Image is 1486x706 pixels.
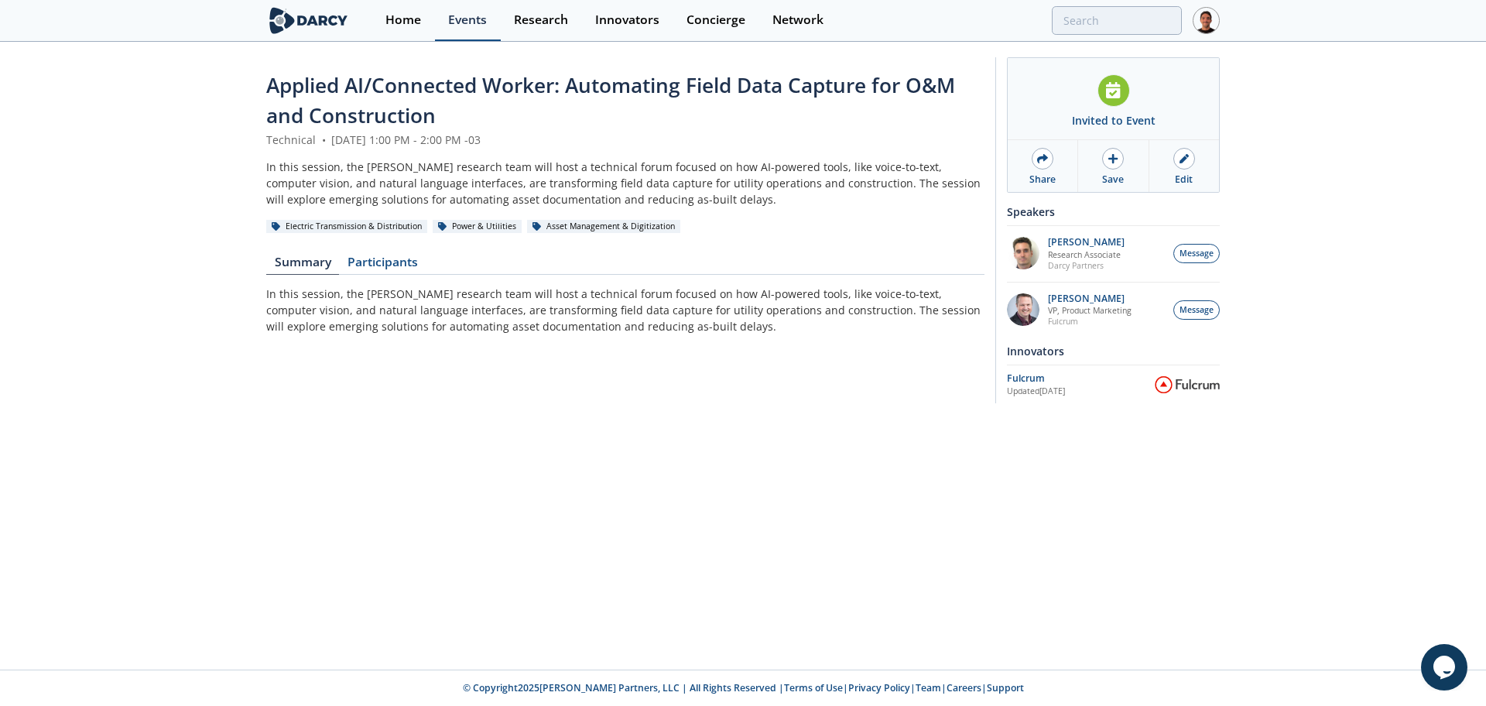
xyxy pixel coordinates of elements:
div: Network [772,14,823,26]
a: Summary [266,256,339,275]
a: Team [916,681,941,694]
div: Home [385,14,421,26]
div: Asset Management & Digitization [527,220,680,234]
p: [PERSON_NAME] [1048,237,1125,248]
a: Edit [1149,140,1219,192]
div: Edit [1175,173,1193,187]
a: Privacy Policy [848,681,910,694]
p: Darcy Partners [1048,260,1125,271]
span: • [319,132,328,147]
div: Innovators [595,14,659,26]
p: [PERSON_NAME] [1048,293,1132,304]
div: Fulcrum [1007,372,1155,386]
div: Save [1102,173,1124,187]
div: Concierge [687,14,745,26]
div: Innovators [1007,338,1220,365]
a: Fulcrum Updated[DATE] Fulcrum [1007,371,1220,398]
p: © Copyright 2025 [PERSON_NAME] Partners, LLC | All Rights Reserved | | | | | [170,681,1316,695]
p: In this session, the [PERSON_NAME] research team will host a technical forum focused on how AI-po... [266,286,984,334]
div: Electric Transmission & Distribution [266,220,427,234]
input: Advanced Search [1052,6,1182,35]
img: f1d2b35d-fddb-4a25-bd87-d4d314a355e9 [1007,237,1039,269]
span: Message [1180,248,1214,260]
div: Updated [DATE] [1007,386,1155,398]
span: Message [1180,304,1214,317]
button: Message [1173,300,1220,320]
div: Speakers [1007,198,1220,225]
div: Technical [DATE] 1:00 PM - 2:00 PM -03 [266,132,984,148]
img: Profile [1193,7,1220,34]
img: Fulcrum [1155,374,1220,396]
div: Power & Utilities [433,220,522,234]
a: Terms of Use [784,681,843,694]
div: Invited to Event [1072,112,1156,129]
p: Fulcrum [1048,316,1132,327]
img: 257d1208-f7de-4aa6-9675-f79dcebd2004 [1007,293,1039,326]
a: Careers [947,681,981,694]
img: logo-wide.svg [266,7,351,34]
p: VP, Product Marketing [1048,305,1132,316]
div: Events [448,14,487,26]
div: Share [1029,173,1056,187]
span: Applied AI/Connected Worker: Automating Field Data Capture for O&M and Construction [266,71,955,129]
iframe: chat widget [1421,644,1471,691]
button: Message [1173,244,1220,263]
a: Support [987,681,1024,694]
a: Participants [339,256,426,275]
div: Research [514,14,568,26]
p: Research Associate [1048,249,1125,260]
div: In this session, the [PERSON_NAME] research team will host a technical forum focused on how AI-po... [266,159,984,207]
